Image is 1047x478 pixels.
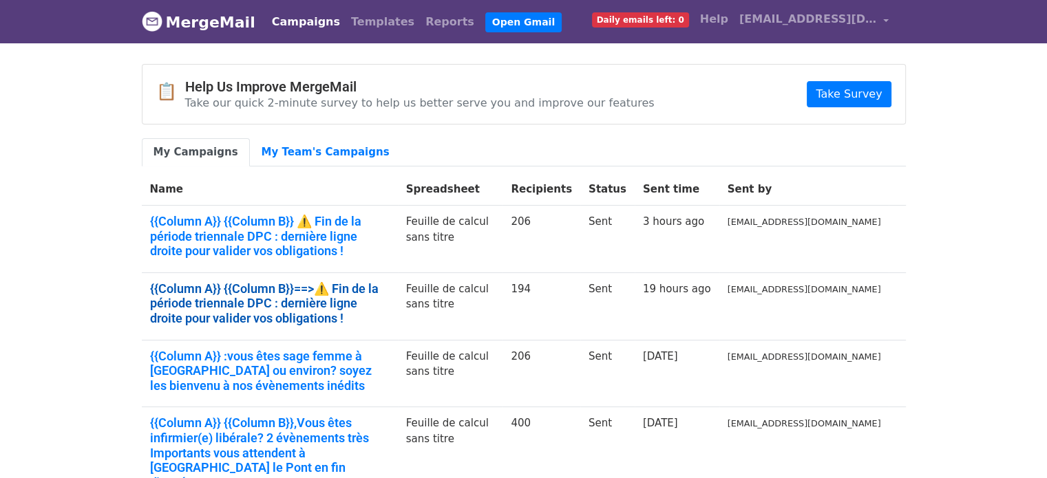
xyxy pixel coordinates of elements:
td: Sent [580,340,635,407]
p: Take our quick 2-minute survey to help us better serve you and improve our features [185,96,655,110]
small: [EMAIL_ADDRESS][DOMAIN_NAME] [728,284,881,294]
div: Widget de chat [978,412,1047,478]
th: Recipients [503,173,580,206]
a: MergeMail [142,8,255,36]
a: Templates [346,8,420,36]
a: Help [695,6,734,33]
a: [DATE] [643,417,678,429]
small: [EMAIL_ADDRESS][DOMAIN_NAME] [728,217,881,227]
a: Reports [420,8,480,36]
td: 194 [503,272,580,340]
th: Sent by [719,173,889,206]
a: 19 hours ago [643,283,711,295]
small: [EMAIL_ADDRESS][DOMAIN_NAME] [728,418,881,428]
a: [EMAIL_ADDRESS][DOMAIN_NAME] [734,6,895,38]
iframe: Chat Widget [978,412,1047,478]
a: My Team's Campaigns [250,138,401,166]
a: Daily emails left: 0 [586,6,695,33]
td: 206 [503,340,580,407]
th: Sent time [635,173,719,206]
h4: Help Us Improve MergeMail [185,78,655,95]
span: 📋 [156,82,185,102]
td: 206 [503,206,580,273]
td: Feuille de calcul sans titre [398,340,503,407]
a: My Campaigns [142,138,250,166]
td: Sent [580,272,635,340]
th: Name [142,173,398,206]
th: Status [580,173,635,206]
td: Feuille de calcul sans titre [398,206,503,273]
td: Sent [580,206,635,273]
span: [EMAIL_ADDRESS][DOMAIN_NAME] [739,11,877,28]
small: [EMAIL_ADDRESS][DOMAIN_NAME] [728,351,881,362]
span: Daily emails left: 0 [592,12,689,28]
a: Open Gmail [485,12,562,32]
img: MergeMail logo [142,11,162,32]
a: Campaigns [266,8,346,36]
a: {{Column A}} {{Column B}}==>⚠️ Fin de la période triennale DPC : dernière ligne droite pour valid... [150,281,390,326]
a: [DATE] [643,350,678,362]
td: Feuille de calcul sans titre [398,272,503,340]
a: {{Column A}} {{Column B}} ⚠️ Fin de la période triennale DPC : dernière ligne droite pour valider... [150,214,390,259]
a: 3 hours ago [643,215,704,228]
th: Spreadsheet [398,173,503,206]
a: {{Column A}} :vous êtes sage femme à [GEOGRAPHIC_DATA] ou environ? soyez les bienvenu à nos évène... [150,349,390,393]
a: Take Survey [807,81,891,107]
